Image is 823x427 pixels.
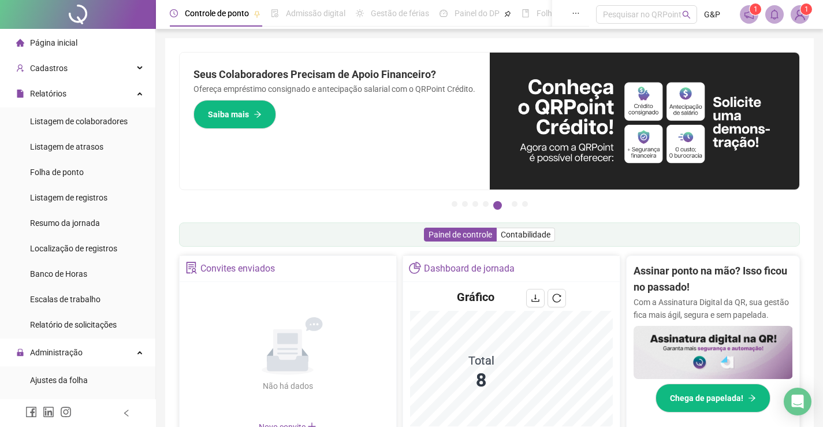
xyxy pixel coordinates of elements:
[409,262,421,274] span: pie-chart
[170,9,178,17] span: clock-circle
[572,9,580,17] span: ellipsis
[30,295,100,304] span: Escalas de trabalho
[429,230,492,239] span: Painel de controle
[754,5,758,13] span: 1
[805,5,809,13] span: 1
[512,201,517,207] button: 6
[30,244,117,253] span: Localização de registros
[193,83,476,95] p: Ofereça empréstimo consignado e antecipação salarial com o QRPoint Crédito.
[670,392,743,404] span: Chega de papelada!
[656,384,770,413] button: Chega de papelada!
[371,9,429,18] span: Gestão de férias
[185,9,249,18] span: Controle de ponto
[30,142,103,151] span: Listagem de atrasos
[472,201,478,207] button: 3
[800,3,812,15] sup: Atualize o seu contato no menu Meus Dados
[462,201,468,207] button: 2
[286,9,345,18] span: Admissão digital
[30,269,87,279] span: Banco de Horas
[193,100,276,129] button: Saiba mais
[537,9,610,18] span: Folha de pagamento
[490,53,800,190] img: banner%2F11e687cd-1386-4cbd-b13b-7bd81425532d.png
[704,8,720,21] span: G&P
[43,406,54,418] span: linkedin
[122,409,131,417] span: left
[30,376,88,385] span: Ajustes da folha
[193,66,476,83] h2: Seus Colaboradores Precisam de Apoio Financeiro?
[254,110,262,118] span: arrow-right
[748,394,756,402] span: arrow-right
[30,89,66,98] span: Relatórios
[234,380,341,392] div: Não há dados
[254,10,260,17] span: pushpin
[493,201,502,210] button: 5
[452,201,457,207] button: 1
[522,201,528,207] button: 7
[16,348,24,357] span: lock
[634,263,793,296] h2: Assinar ponto na mão? Isso ficou no passado!
[501,230,550,239] span: Contabilidade
[30,193,107,202] span: Listagem de registros
[552,294,561,303] span: reload
[634,296,793,321] p: Com a Assinatura Digital da QR, sua gestão fica mais ágil, segura e sem papelada.
[744,9,754,20] span: notification
[16,64,24,72] span: user-add
[30,38,77,47] span: Página inicial
[457,289,494,305] h4: Gráfico
[531,294,540,303] span: download
[424,259,515,279] div: Dashboard de jornada
[30,117,128,126] span: Listagem de colaboradores
[30,168,84,177] span: Folha de ponto
[25,406,37,418] span: facebook
[16,90,24,98] span: file
[682,10,691,19] span: search
[30,348,83,357] span: Administração
[200,259,275,279] div: Convites enviados
[522,9,530,17] span: book
[60,406,72,418] span: instagram
[791,6,809,23] img: 40480
[784,388,811,415] div: Open Intercom Messenger
[634,326,793,379] img: banner%2F02c71560-61a6-44d4-94b9-c8ab97240462.png
[185,262,198,274] span: solution
[769,9,780,20] span: bell
[208,108,249,121] span: Saiba mais
[16,39,24,47] span: home
[440,9,448,17] span: dashboard
[750,3,761,15] sup: 1
[483,201,489,207] button: 4
[356,9,364,17] span: sun
[271,9,279,17] span: file-done
[30,64,68,73] span: Cadastros
[30,320,117,329] span: Relatório de solicitações
[455,9,500,18] span: Painel do DP
[504,10,511,17] span: pushpin
[30,218,100,228] span: Resumo da jornada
